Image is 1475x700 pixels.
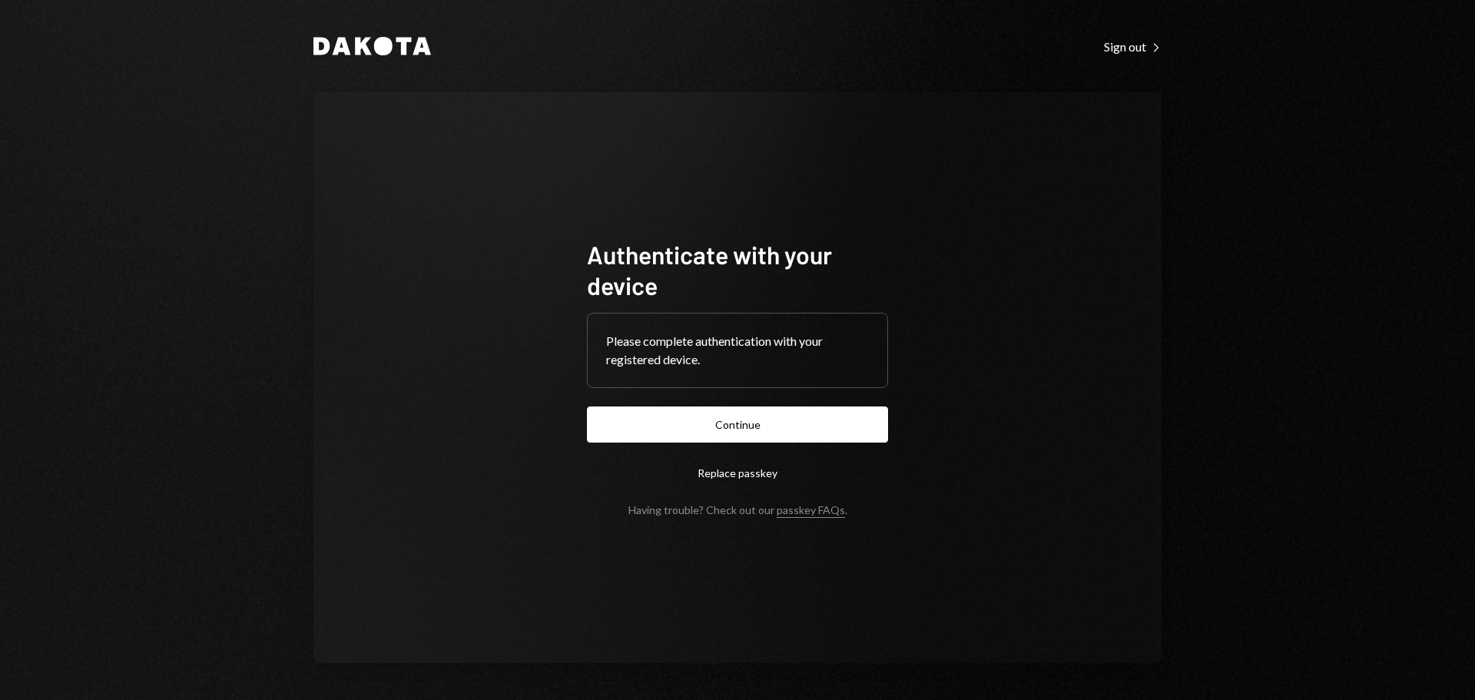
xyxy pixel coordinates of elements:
[587,455,888,491] button: Replace passkey
[777,503,845,518] a: passkey FAQs
[1104,38,1162,55] a: Sign out
[606,332,869,369] div: Please complete authentication with your registered device.
[628,503,847,516] div: Having trouble? Check out our .
[587,406,888,443] button: Continue
[587,239,888,300] h1: Authenticate with your device
[1104,39,1162,55] div: Sign out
